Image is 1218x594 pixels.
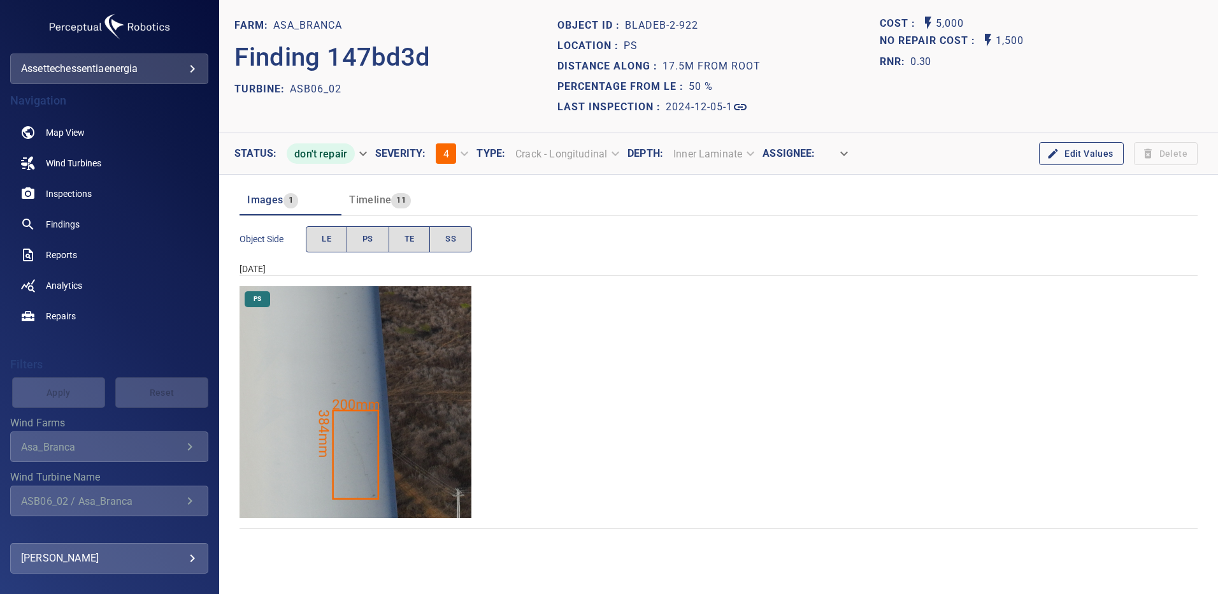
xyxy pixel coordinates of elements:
[10,358,208,371] h4: Filters
[234,82,290,97] p: TURBINE:
[21,59,197,79] div: assettechessentiaenergia
[426,138,476,169] div: 4
[46,218,80,231] span: Findings
[10,472,208,482] label: Wind Turbine Name
[880,35,980,47] h1: No Repair Cost :
[46,10,173,43] img: assettechessentiaenergia-logo
[10,148,208,178] a: windturbines noActive
[10,270,208,301] a: analytics noActive
[240,233,306,245] span: Object Side
[322,232,331,247] span: LE
[10,178,208,209] a: inspections noActive
[627,148,663,159] label: Depth :
[234,18,273,33] p: FARM:
[443,148,449,160] span: 4
[287,148,355,160] span: don't repair
[505,143,627,165] div: Crack - Longitudinal
[429,226,472,252] button: SS
[391,193,411,208] span: 11
[557,99,666,115] p: Last Inspection :
[306,226,472,252] div: objectSide
[46,279,82,292] span: Analytics
[10,301,208,331] a: repairs noActive
[476,148,505,159] label: Type :
[557,18,625,33] p: Object ID :
[763,148,815,159] label: Assignee :
[996,33,1024,50] p: 1,500
[815,143,856,165] div: ​
[234,38,431,76] p: Finding 147bd3d
[234,148,276,159] label: Status :
[290,82,341,97] p: ASB06_02
[1039,142,1123,166] button: Edit Values
[445,232,456,247] span: SS
[663,143,763,165] div: Inner Laminate
[557,59,663,74] p: Distance along :
[347,226,389,252] button: PS
[880,15,921,33] span: The base labour and equipment costs to repair the finding. Does not include the loss of productio...
[10,209,208,240] a: findings noActive
[10,54,208,84] div: assettechessentiaenergia
[936,15,964,33] p: 5,000
[921,15,936,31] svg: Auto Cost
[276,138,375,169] div: don't repair
[405,232,415,247] span: TE
[10,240,208,270] a: reports noActive
[666,99,748,115] a: 2024-12-05-1
[21,441,182,453] div: Asa_Branca
[880,18,921,30] h1: Cost :
[10,94,208,107] h4: Navigation
[625,18,698,33] p: bladeB-2-922
[10,117,208,148] a: map noActive
[46,126,85,139] span: Map View
[21,495,182,507] div: ASB06_02 / Asa_Branca
[663,59,761,74] p: 17.5m from root
[21,548,197,569] div: [PERSON_NAME]
[880,54,910,69] h1: RNR:
[557,79,689,94] p: Percentage from LE :
[389,226,431,252] button: TE
[666,99,733,115] p: 2024-12-05-1
[689,79,713,94] p: 50 %
[880,52,931,72] span: The ratio of the additional incurred cost of repair in 1 year and the cost of repairing today. Fi...
[46,310,76,322] span: Repairs
[46,157,101,170] span: Wind Turbines
[375,148,426,159] label: Severity :
[240,263,1198,275] div: [DATE]
[247,194,283,206] span: Images
[10,418,208,428] label: Wind Farms
[246,294,269,303] span: PS
[624,38,638,54] p: PS
[46,249,77,261] span: Reports
[46,187,92,200] span: Inspections
[10,431,208,462] div: Wind Farms
[557,38,624,54] p: Location :
[362,232,373,247] span: PS
[10,486,208,516] div: Wind Turbine Name
[980,33,996,48] svg: Auto No Repair Cost
[349,194,391,206] span: Timeline
[240,286,471,518] img: Asa_Branca/ASB06_02/2024-12-05-1/2024-12-05-2/image81wp81.jpg
[273,18,342,33] p: Asa_Branca
[306,226,347,252] button: LE
[283,193,298,208] span: 1
[910,54,931,69] p: 0.30
[880,33,980,50] span: Projected additional costs incurred by waiting 1 year to repair. This is a function of possible i...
